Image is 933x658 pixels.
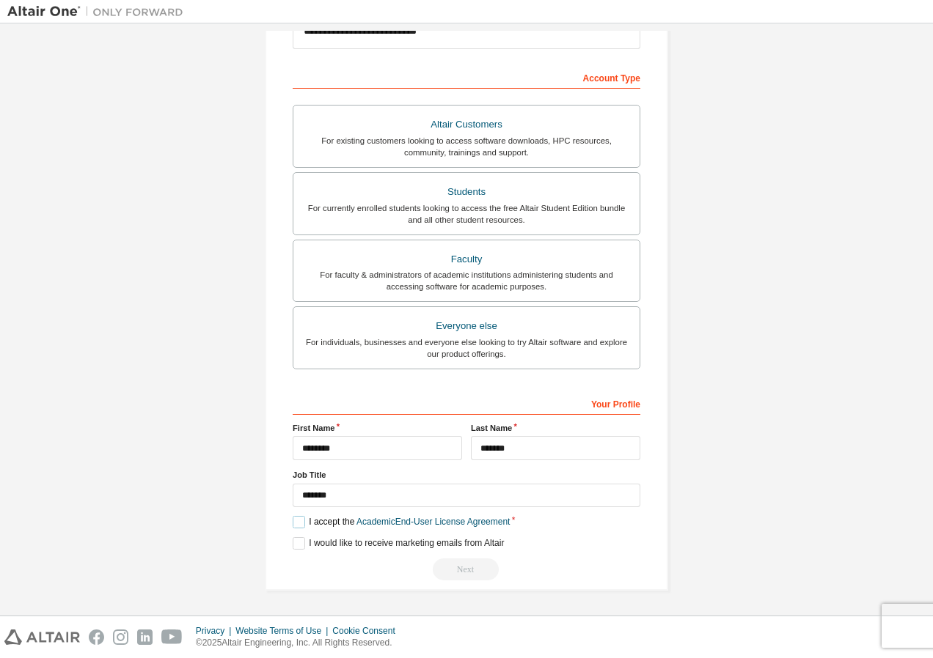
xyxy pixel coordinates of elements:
[293,516,510,528] label: I accept the
[302,114,631,135] div: Altair Customers
[196,625,235,637] div: Privacy
[302,182,631,202] div: Students
[89,629,104,645] img: facebook.svg
[137,629,153,645] img: linkedin.svg
[293,537,504,550] label: I would like to receive marketing emails from Altair
[113,629,128,645] img: instagram.svg
[293,469,640,481] label: Job Title
[293,558,640,580] div: Read and acccept EULA to continue
[332,625,403,637] div: Cookie Consent
[302,269,631,292] div: For faculty & administrators of academic institutions administering students and accessing softwa...
[293,422,462,434] label: First Name
[302,249,631,270] div: Faculty
[302,135,631,158] div: For existing customers looking to access software downloads, HPC resources, community, trainings ...
[235,625,332,637] div: Website Terms of Use
[302,316,631,336] div: Everyone else
[7,4,191,19] img: Altair One
[161,629,183,645] img: youtube.svg
[4,629,80,645] img: altair_logo.svg
[293,391,640,415] div: Your Profile
[302,336,631,360] div: For individuals, businesses and everyone else looking to try Altair software and explore our prod...
[471,422,640,434] label: Last Name
[293,65,640,89] div: Account Type
[356,517,510,527] a: Academic End-User License Agreement
[196,637,404,649] p: © 2025 Altair Engineering, Inc. All Rights Reserved.
[302,202,631,226] div: For currently enrolled students looking to access the free Altair Student Edition bundle and all ...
